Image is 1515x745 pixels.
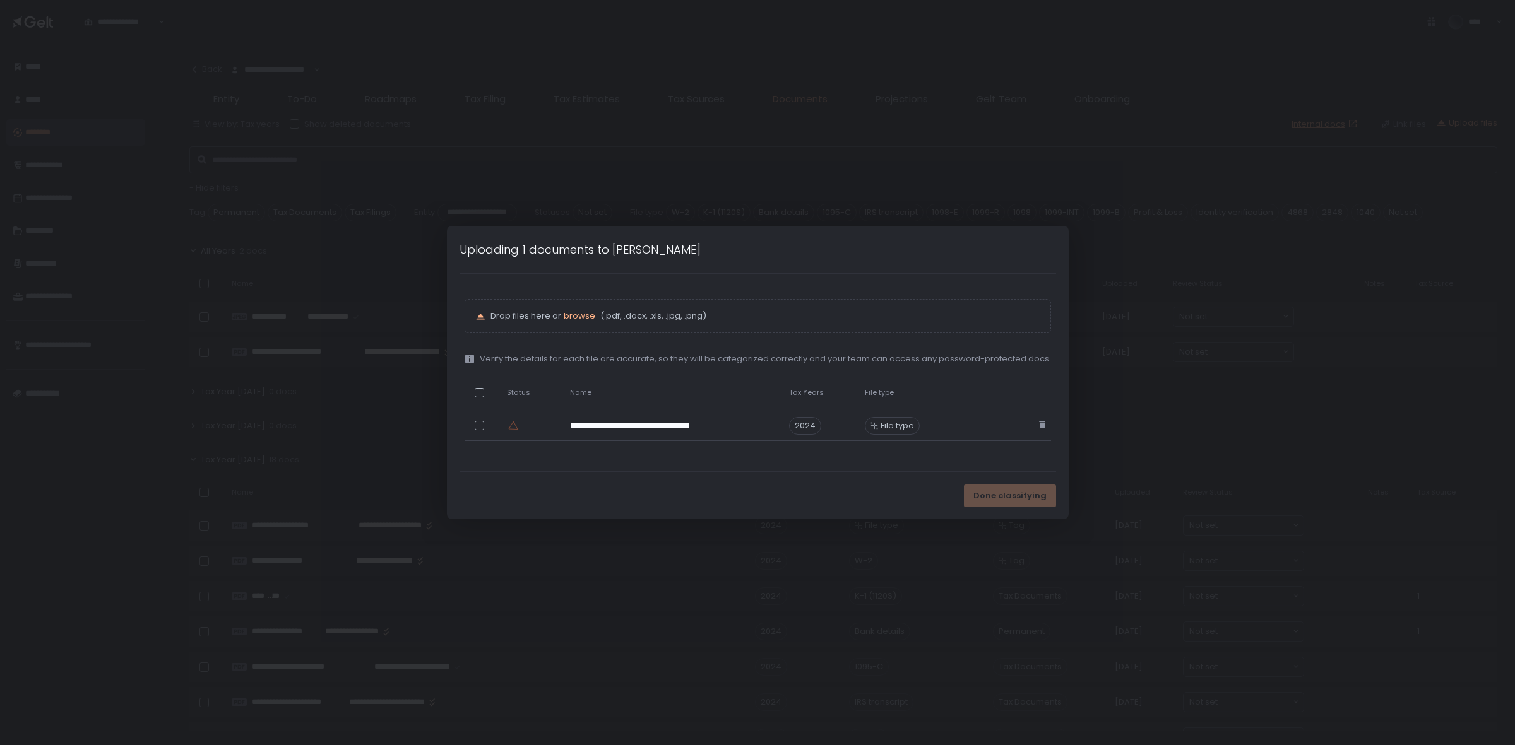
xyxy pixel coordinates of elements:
[460,241,701,258] h1: Uploading 1 documents to [PERSON_NAME]
[507,388,530,397] span: Status
[598,310,706,322] span: (.pdf, .docx, .xls, .jpg, .png)
[789,417,821,435] span: 2024
[564,310,595,322] button: browse
[564,310,595,322] span: browse
[865,388,894,397] span: File type
[570,388,591,397] span: Name
[789,388,824,397] span: Tax Years
[881,420,914,431] span: File type
[490,310,1040,322] p: Drop files here or
[480,353,1051,365] span: Verify the details for each file are accurate, so they will be categorized correctly and your tea...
